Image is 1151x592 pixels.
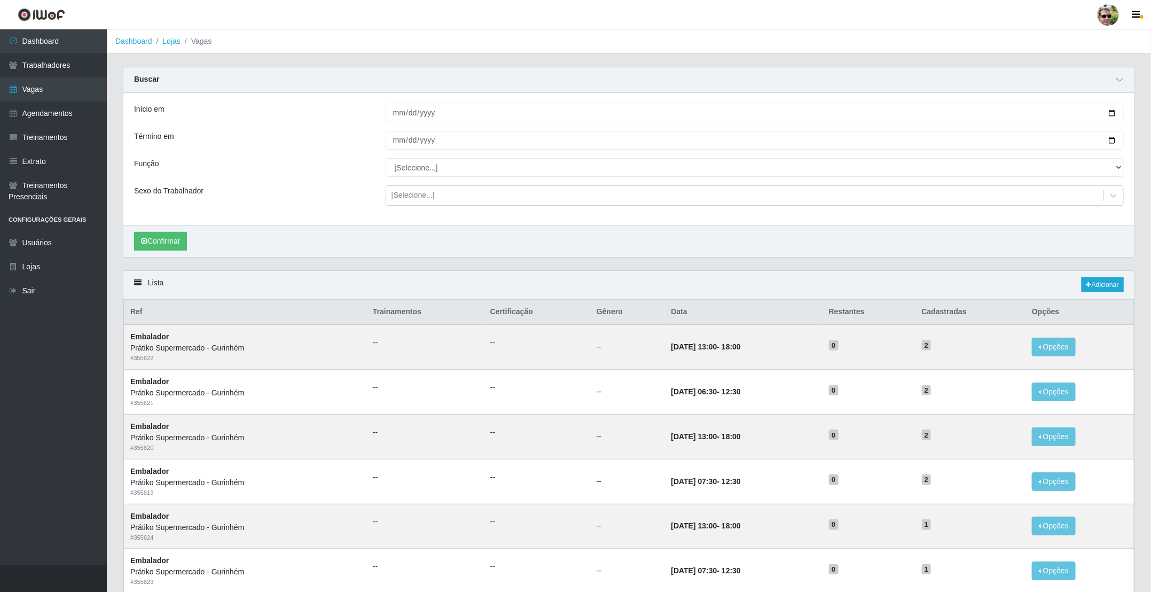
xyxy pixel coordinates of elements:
button: Opções [1032,338,1076,356]
time: 18:00 [722,342,741,351]
span: 0 [829,340,839,351]
th: Restantes [823,300,915,325]
a: Adicionar [1082,277,1124,292]
time: [DATE] 13:00 [671,521,717,530]
button: Opções [1032,427,1076,446]
ul: -- [490,472,584,483]
ul: -- [373,561,477,572]
time: 12:30 [722,387,741,396]
strong: - [671,477,741,486]
button: Opções [1032,562,1076,580]
div: # 355624 [130,533,360,542]
td: -- [590,414,665,459]
td: -- [590,324,665,369]
time: 18:00 [722,432,741,441]
button: Confirmar [134,232,187,251]
label: Início em [134,104,165,115]
th: Trainamentos [366,300,484,325]
div: Prátiko Supermercado - Gurinhém [130,477,360,488]
button: Opções [1032,383,1076,401]
button: Opções [1032,517,1076,535]
div: Prátiko Supermercado - Gurinhém [130,566,360,578]
li: Vagas [181,36,212,47]
ul: -- [490,337,584,348]
strong: Embalador [130,332,169,341]
time: [DATE] 13:00 [671,432,717,441]
div: # 355622 [130,354,360,363]
a: Dashboard [115,37,152,45]
th: Gênero [590,300,665,325]
strong: Embalador [130,422,169,431]
span: 0 [829,474,839,485]
strong: Embalador [130,556,169,565]
th: Ref [124,300,366,325]
time: 12:30 [722,566,741,575]
div: Prátiko Supermercado - Gurinhém [130,387,360,399]
strong: - [671,521,741,530]
ul: -- [490,382,584,393]
button: Opções [1032,472,1076,491]
a: Lojas [162,37,180,45]
time: [DATE] 07:30 [671,477,717,486]
ul: -- [490,561,584,572]
span: 0 [829,564,839,575]
time: 18:00 [722,521,741,530]
ul: -- [373,337,477,348]
div: Prátiko Supermercado - Gurinhém [130,432,360,443]
strong: - [671,342,741,351]
ul: -- [490,427,584,438]
strong: Embalador [130,377,169,386]
strong: Embalador [130,512,169,520]
strong: - [671,387,741,396]
input: 00/00/0000 [386,131,1124,150]
ul: -- [373,382,477,393]
span: 1 [922,519,931,530]
span: 2 [922,340,931,351]
td: -- [590,459,665,504]
span: 0 [829,519,839,530]
strong: - [671,432,741,441]
div: # 355621 [130,399,360,408]
div: Prátiko Supermercado - Gurinhém [130,342,360,354]
th: Cadastradas [915,300,1026,325]
strong: - [671,566,741,575]
time: [DATE] 06:30 [671,387,717,396]
span: 2 [922,474,931,485]
label: Sexo do Trabalhador [134,185,203,197]
ul: -- [373,472,477,483]
th: Opções [1025,300,1134,325]
div: # 355623 [130,578,360,587]
time: [DATE] 07:30 [671,566,717,575]
th: Certificação [484,300,590,325]
label: Função [134,158,159,169]
strong: Buscar [134,75,159,83]
th: Data [665,300,823,325]
ul: -- [490,516,584,527]
nav: breadcrumb [107,29,1151,54]
strong: Embalador [130,467,169,476]
ul: -- [373,516,477,527]
span: 2 [922,385,931,396]
div: # 355620 [130,443,360,453]
span: 0 [829,430,839,440]
div: Lista [123,271,1134,299]
div: [Selecione...] [392,190,435,201]
time: [DATE] 13:00 [671,342,717,351]
td: -- [590,370,665,415]
span: 1 [922,564,931,575]
div: # 355619 [130,488,360,497]
span: 2 [922,430,931,440]
span: 0 [829,385,839,396]
input: 00/00/0000 [386,104,1124,122]
img: CoreUI Logo [18,8,65,21]
ul: -- [373,427,477,438]
label: Término em [134,131,174,142]
time: 12:30 [722,477,741,486]
td: -- [590,504,665,549]
div: Prátiko Supermercado - Gurinhém [130,522,360,533]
